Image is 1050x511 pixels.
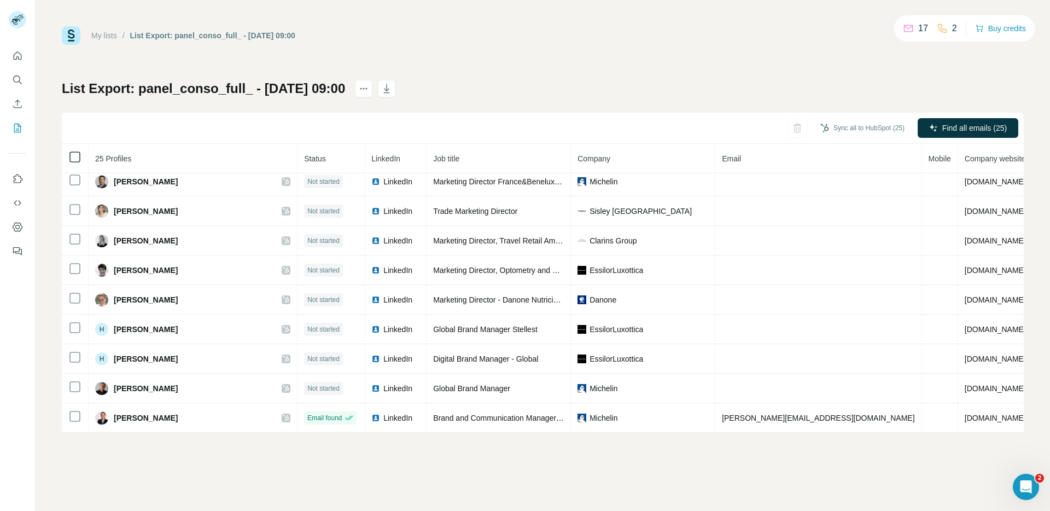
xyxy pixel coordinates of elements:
[383,353,412,364] span: LinkedIn
[590,413,617,423] span: Michelin
[942,123,1007,133] span: Find all emails (25)
[95,352,108,365] div: H
[383,383,412,394] span: LinkedIn
[965,384,1026,393] span: [DOMAIN_NAME]
[1013,474,1039,500] iframe: Intercom live chat
[371,207,380,216] img: LinkedIn logo
[9,241,26,261] button: Feedback
[1035,474,1044,483] span: 2
[975,21,1026,36] button: Buy credits
[722,414,914,422] span: [PERSON_NAME][EMAIL_ADDRESS][DOMAIN_NAME]
[965,266,1026,275] span: [DOMAIN_NAME]
[114,206,178,217] span: [PERSON_NAME]
[371,295,380,304] img: LinkedIn logo
[95,175,108,188] img: Avatar
[433,154,459,163] span: Job title
[114,235,178,246] span: [PERSON_NAME]
[590,324,643,335] span: EssilorLuxottica
[307,384,340,393] span: Not started
[433,325,538,334] span: Global Brand Manager Stellest
[433,414,734,422] span: Brand and Communication Manager Global Brand Licensing @ Michelin Lifestyle Limited
[965,177,1026,186] span: [DOMAIN_NAME]
[590,294,616,305] span: Danone
[95,205,108,218] img: Avatar
[62,80,345,97] h1: List Export: panel_conso_full_ - [DATE] 09:00
[114,353,178,364] span: [PERSON_NAME]
[371,154,400,163] span: LinkedIn
[577,295,586,304] img: company-logo
[383,294,412,305] span: LinkedIn
[929,154,951,163] span: Mobile
[433,384,510,393] span: Global Brand Manager
[590,353,643,364] span: EssilorLuxottica
[383,235,412,246] span: LinkedIn
[952,22,957,35] p: 2
[114,383,178,394] span: [PERSON_NAME]
[590,176,617,187] span: Michelin
[577,384,586,393] img: company-logo
[383,413,412,423] span: LinkedIn
[307,206,340,216] span: Not started
[965,355,1026,363] span: [DOMAIN_NAME]
[9,94,26,114] button: Enrich CSV
[304,154,326,163] span: Status
[95,264,108,277] img: Avatar
[383,176,412,187] span: LinkedIn
[577,325,586,334] img: company-logo
[433,266,598,275] span: Marketing Director, Optometry and Eye Wellness
[590,206,692,217] span: Sisley [GEOGRAPHIC_DATA]
[965,325,1026,334] span: [DOMAIN_NAME]
[577,207,586,216] img: company-logo
[965,236,1026,245] span: [DOMAIN_NAME]
[114,413,178,423] span: [PERSON_NAME]
[95,411,108,425] img: Avatar
[371,177,380,186] img: LinkedIn logo
[577,154,610,163] span: Company
[965,207,1026,216] span: [DOMAIN_NAME]
[918,22,928,35] p: 17
[433,295,639,304] span: Marketing Director - Danone Nutricia [GEOGRAPHIC_DATA]
[9,46,26,66] button: Quick start
[307,236,340,246] span: Not started
[371,236,380,245] img: LinkedIn logo
[918,118,1018,138] button: Find all emails (25)
[722,154,741,163] span: Email
[307,413,342,423] span: Email found
[9,118,26,138] button: My lists
[433,355,538,363] span: Digital Brand Manager - Global
[383,324,412,335] span: LinkedIn
[590,265,643,276] span: EssilorLuxottica
[95,323,108,336] div: H
[371,414,380,422] img: LinkedIn logo
[307,354,340,364] span: Not started
[577,414,586,422] img: company-logo
[577,266,586,275] img: company-logo
[114,294,178,305] span: [PERSON_NAME]
[433,177,634,186] span: Marketing Director France&Benelux MICHELIN B2C & B2B
[383,265,412,276] span: LinkedIn
[95,234,108,247] img: Avatar
[9,70,26,90] button: Search
[371,266,380,275] img: LinkedIn logo
[307,177,340,187] span: Not started
[307,295,340,305] span: Not started
[965,154,1025,163] span: Company website
[590,383,617,394] span: Michelin
[95,382,108,395] img: Avatar
[355,80,372,97] button: actions
[965,295,1026,304] span: [DOMAIN_NAME]
[9,169,26,189] button: Use Surfe on LinkedIn
[433,236,606,245] span: Marketing Director, Travel Retail Americas - Clarins
[577,236,586,245] img: company-logo
[433,207,517,216] span: Trade Marketing Director
[62,26,80,45] img: Surfe Logo
[590,235,637,246] span: Clarins Group
[813,120,912,136] button: Sync all to HubSpot (25)
[577,355,586,363] img: company-logo
[130,30,295,41] div: List Export: panel_conso_full_ - [DATE] 09:00
[307,324,340,334] span: Not started
[95,293,108,306] img: Avatar
[371,384,380,393] img: LinkedIn logo
[122,30,125,41] li: /
[371,325,380,334] img: LinkedIn logo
